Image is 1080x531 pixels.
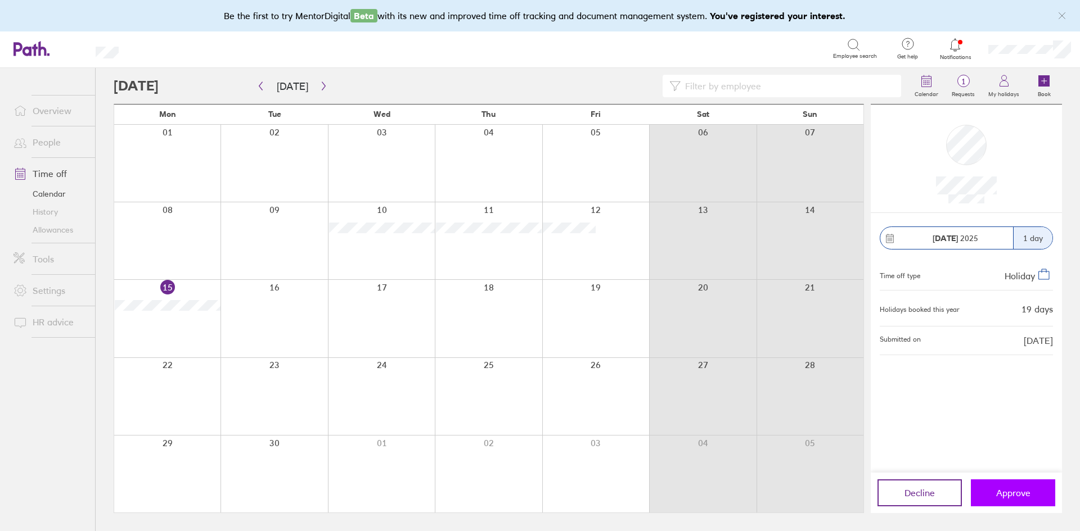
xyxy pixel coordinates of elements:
span: Employee search [833,53,877,60]
a: HR advice [4,311,95,333]
div: Holidays booked this year [880,306,960,314]
a: Notifications [937,37,974,61]
span: [DATE] [1024,335,1053,346]
a: Calendar [908,68,945,104]
a: Allowances [4,221,95,239]
span: Mon [159,110,176,119]
a: Calendar [4,185,95,203]
div: 19 days [1021,304,1053,314]
a: History [4,203,95,221]
a: People [4,131,95,153]
a: Tools [4,248,95,270]
button: Decline [877,479,962,506]
div: Be the first to try MentorDigital with its new and improved time off tracking and document manage... [224,9,857,22]
span: Approve [996,488,1030,498]
div: Search [149,43,178,53]
a: Settings [4,279,95,302]
div: 1 day [1013,227,1052,249]
span: Get help [889,53,926,60]
span: Fri [591,110,601,119]
button: [DATE] [268,77,317,96]
label: Requests [945,88,982,98]
a: 1Requests [945,68,982,104]
label: Book [1031,88,1057,98]
span: 2025 [933,234,978,243]
span: Notifications [937,54,974,61]
span: Tue [268,110,281,119]
strong: [DATE] [933,233,958,243]
a: Overview [4,99,95,122]
label: Calendar [908,88,945,98]
span: 1 [945,77,982,86]
a: Book [1026,68,1062,104]
div: Time off type [880,267,920,281]
button: Approve [971,479,1055,506]
span: Decline [904,488,935,498]
span: Sun [803,110,817,119]
a: Time off [4,162,95,185]
span: Beta [350,9,377,22]
a: My holidays [982,68,1026,104]
b: You've registered your interest. [710,10,845,21]
span: Submitted on [880,335,921,346]
span: Holiday [1005,270,1035,282]
span: Sat [697,110,709,119]
label: My holidays [982,88,1026,98]
span: Wed [373,110,390,119]
input: Filter by employee [681,75,894,97]
span: Thu [481,110,496,119]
